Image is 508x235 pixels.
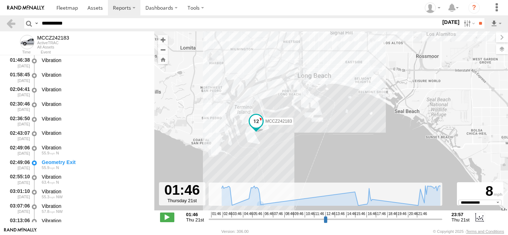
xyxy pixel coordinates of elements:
div: 02:43:07 [DATE] [6,129,31,142]
span: Heading: 320 [56,209,63,214]
div: Vibration [42,218,148,224]
div: 03:07:06 [DATE] [6,202,31,215]
div: 8 [458,183,502,200]
div: 02:30:46 [DATE] [6,100,31,113]
span: 13:46 [335,212,345,218]
span: Heading: 301 [56,195,63,199]
span: 17:46 [376,212,386,218]
div: Vibration [42,72,148,78]
img: rand-logo.svg [7,5,44,10]
span: 12:46 [325,212,335,218]
span: Heading: 2 [56,180,59,184]
span: 57.8 [42,209,55,214]
a: Visit our Website [4,228,37,235]
span: 21:46 [417,212,427,218]
div: All Assets [37,45,69,49]
a: Terms and Conditions [466,229,504,234]
span: 07:46 [273,212,283,218]
span: Heading: 22 [56,165,59,170]
div: 01:58:45 [DATE] [6,71,31,84]
label: Search Query [34,18,39,29]
span: Thu 21st Aug 2025 [452,217,469,223]
button: Zoom out [158,45,168,55]
div: Event [41,51,154,54]
button: Zoom in [158,35,168,45]
div: ActiveTRAC [37,41,69,45]
div: Version: 306.00 [221,229,249,234]
span: 19:46 [397,212,407,218]
strong: 23:57 [452,212,469,217]
span: 55.9 [42,151,55,155]
div: Vibration [42,116,148,122]
span: 55.9 [42,165,55,170]
div: 03:13:06 [DATE] [6,216,31,230]
span: 55.3 [42,195,55,199]
span: 04:46 [243,212,253,218]
div: Vibration [42,144,148,151]
div: 03:01:10 [DATE] [6,187,31,200]
div: Vibration [42,86,148,93]
span: Thu 21st Aug 2025 [186,217,204,223]
span: 03:46 [231,212,241,218]
div: Zulema McIntosch [422,2,443,13]
label: Export results as... [490,18,502,29]
div: Vibration [42,130,148,136]
div: MCCZ242183 - View Asset History [37,35,69,41]
div: Geometry Exit [42,159,148,165]
span: 11:46 [314,212,324,218]
strong: 01:46 [186,212,204,217]
i: ? [468,2,480,14]
span: 16:46 [367,212,377,218]
div: 02:04:41 [DATE] [6,85,31,98]
button: Zoom Home [158,55,168,64]
div: 02:55:10 [DATE] [6,173,31,186]
div: Vibration [42,188,148,195]
div: Time [6,51,31,54]
label: Search Filter Options [461,18,476,29]
div: Vibration [42,174,148,180]
span: 02:46 [223,212,233,218]
span: 09:46 [293,212,303,218]
div: 02:49:06 [DATE] [6,158,31,171]
span: 15:46 [355,212,365,218]
div: 02:49:06 [DATE] [6,143,31,157]
span: MCCZ242183 [265,119,292,124]
span: 10:46 [305,212,315,218]
div: Vibration [42,101,148,107]
span: Heading: 22 [56,151,59,155]
div: Vibration [42,203,148,209]
label: [DATE] [441,18,461,26]
span: 63.4 [42,180,55,184]
span: 14:46 [346,212,356,218]
span: 18:46 [387,212,397,218]
div: 02:36:50 [DATE] [6,114,31,128]
span: 06:46 [264,212,274,218]
div: Vibration [42,57,148,63]
label: Play/Stop [160,213,174,222]
span: 01:46 [211,212,221,218]
span: 20:46 [408,212,418,218]
div: © Copyright 2025 - [433,229,504,234]
div: 01:46:38 [DATE] [6,56,31,69]
span: 08:46 [284,212,294,218]
a: Back to previous Page [6,18,16,29]
span: 05:46 [252,212,262,218]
